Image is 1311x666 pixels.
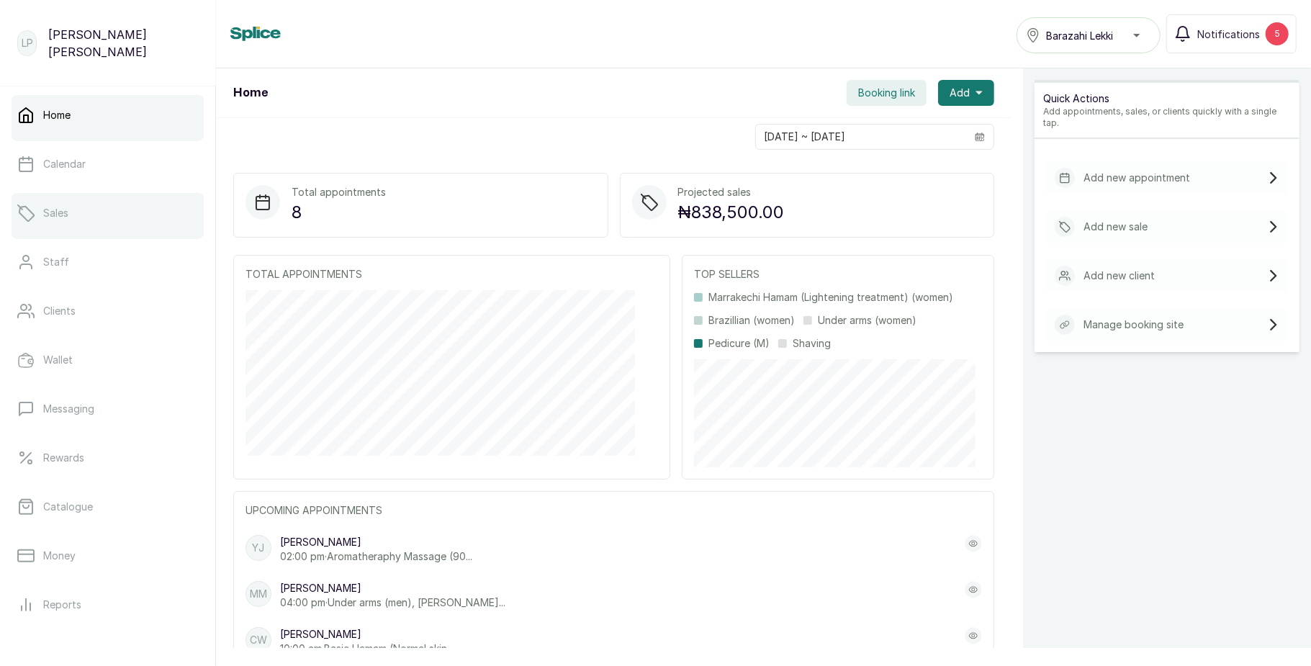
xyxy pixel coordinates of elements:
a: Clients [12,291,204,331]
a: Rewards [12,438,204,478]
p: Pedicure (M) [708,336,770,351]
a: Wallet [12,340,204,380]
p: YJ [253,541,265,555]
p: [PERSON_NAME] [280,581,505,595]
p: MM [250,587,267,601]
p: Manage booking site [1084,318,1184,332]
a: Messaging [12,389,204,429]
button: Booking link [847,80,927,106]
p: Sales [43,206,68,220]
p: Calendar [43,157,86,171]
p: Home [43,108,71,122]
a: Home [12,95,204,135]
span: Notifications [1197,27,1260,42]
p: Marrakechi Hamam (Lightening treatment) (women) [708,290,953,305]
p: Wallet [43,353,73,367]
p: [PERSON_NAME] [280,535,472,549]
a: Catalogue [12,487,204,527]
p: Messaging [43,402,94,416]
p: 04:00 pm · Under arms (men), [PERSON_NAME]... [280,595,505,610]
p: 8 [292,199,386,225]
a: Staff [12,242,204,282]
button: Notifications5 [1166,14,1297,53]
p: 10:00 am · Basic Hamam (Normal skin ... [280,642,456,656]
p: [PERSON_NAME] [280,627,456,642]
button: Barazahi Lekki [1017,17,1161,53]
div: 5 [1266,22,1289,45]
p: Add new sale [1084,220,1148,234]
p: Rewards [43,451,84,465]
p: Money [43,549,76,563]
p: Total appointments [292,185,386,199]
p: Add new appointment [1084,171,1190,185]
p: ₦838,500.00 [678,199,785,225]
p: Under arms (women) [818,313,916,328]
p: CW [250,633,267,647]
span: Barazahi Lekki [1046,28,1113,43]
p: TOTAL APPOINTMENTS [245,267,658,282]
input: Select date [756,125,966,149]
p: Projected sales [678,185,785,199]
p: 02:00 pm · Aromatheraphy Massage (90... [280,549,472,564]
a: Reports [12,585,204,625]
p: TOP SELLERS [694,267,982,282]
p: LP [22,36,33,50]
p: Catalogue [43,500,93,514]
p: Add new client [1084,269,1155,283]
a: Calendar [12,144,204,184]
p: Clients [43,304,76,318]
h1: Home [233,84,268,102]
span: Booking link [858,86,915,100]
p: Brazillian (women) [708,313,795,328]
p: [PERSON_NAME] [PERSON_NAME] [48,26,198,60]
p: Shaving [793,336,831,351]
svg: calendar [975,132,985,142]
a: Money [12,536,204,576]
p: Add appointments, sales, or clients quickly with a single tap. [1043,106,1291,129]
span: Add [950,86,970,100]
p: Reports [43,598,81,612]
a: Sales [12,193,204,233]
p: UPCOMING APPOINTMENTS [245,503,982,518]
button: Add [938,80,994,106]
p: Quick Actions [1043,91,1291,106]
p: Staff [43,255,69,269]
